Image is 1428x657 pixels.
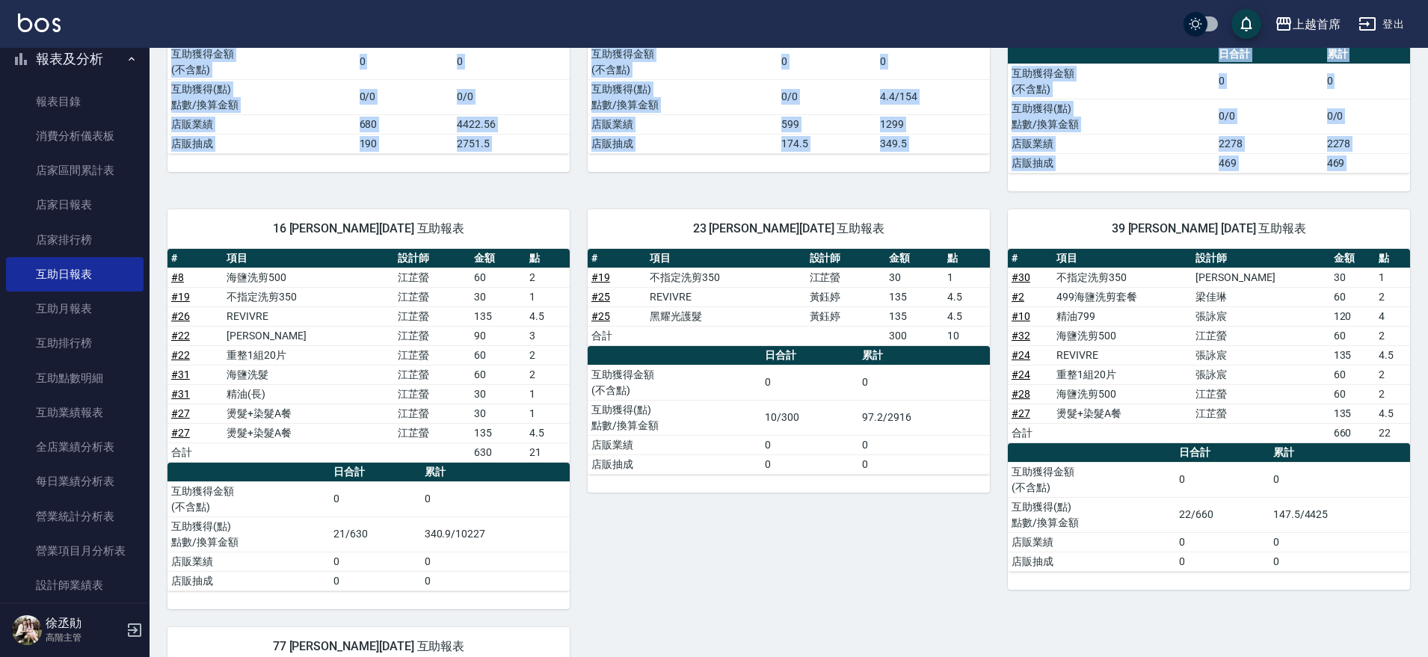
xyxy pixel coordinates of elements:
div: 上越首席 [1293,15,1341,34]
td: 互助獲得金額 (不含點) [167,481,330,516]
td: 互助獲得(點) 點數/換算金額 [588,79,778,114]
td: 60 [1330,326,1375,345]
td: 0/0 [1323,99,1410,134]
h5: 徐丞勛 [46,616,122,631]
button: 報表及分析 [6,40,144,78]
td: 店販業績 [588,114,778,134]
button: 登出 [1352,10,1410,38]
td: 60 [470,345,526,365]
td: 梁佳琳 [1192,287,1329,306]
a: #19 [591,271,610,283]
td: 340.9/10227 [421,516,570,552]
td: 0 [1175,462,1269,497]
td: 0 [421,571,570,590]
td: 120 [1330,306,1375,326]
th: # [588,249,646,268]
td: 0 [1175,552,1269,571]
td: 469 [1323,153,1410,173]
td: 4.5 [944,306,990,326]
td: 海鹽洗剪500 [1053,384,1192,404]
a: 互助排行榜 [6,326,144,360]
th: 金額 [470,249,526,268]
td: 互助獲得金額 (不含點) [1008,462,1175,497]
img: Logo [18,13,61,32]
td: 0/0 [453,79,570,114]
a: #24 [1012,349,1030,361]
th: 金額 [885,249,944,268]
td: 2 [1375,287,1410,306]
td: 0 [778,44,876,79]
td: 重整1組20片 [223,345,394,365]
a: 營業項目月分析表 [6,534,144,568]
td: 店販抽成 [167,134,356,153]
a: 互助日報表 [6,257,144,292]
td: 燙髮+染髮A餐 [223,423,394,442]
td: 22/660 [1175,497,1269,532]
td: 黃鈺婷 [806,306,886,326]
td: 2 [1375,384,1410,404]
td: REVIVRE [646,287,805,306]
td: 海鹽洗髮 [223,365,394,384]
th: 設計師 [394,249,470,268]
td: 174.5 [778,134,876,153]
td: 4.5 [526,423,570,442]
td: 0/0 [356,79,454,114]
a: 全店業績分析表 [6,430,144,464]
a: #31 [171,388,190,400]
td: 4.5 [944,287,990,306]
table: a dense table [588,25,990,154]
td: 30 [1330,268,1375,287]
a: #28 [1012,388,1030,400]
td: 2278 [1323,134,1410,153]
td: 互助獲得(點) 點數/換算金額 [588,400,761,435]
td: 燙髮+染髮A餐 [223,404,394,423]
th: 累計 [1269,443,1410,463]
td: 4.5 [1375,404,1410,423]
td: 0 [330,552,420,571]
td: 135 [470,423,526,442]
td: 不指定洗剪350 [646,268,805,287]
th: # [167,249,223,268]
td: 2 [1375,326,1410,345]
td: 0 [330,571,420,590]
th: 項目 [1053,249,1192,268]
td: REVIVRE [223,306,394,326]
td: 30 [470,384,526,404]
td: 4.5 [1375,345,1410,365]
table: a dense table [1008,249,1410,443]
table: a dense table [588,249,990,346]
td: 0/0 [778,79,876,114]
td: 江芷螢 [394,404,470,423]
td: [PERSON_NAME] [1192,268,1329,287]
td: 680 [356,114,454,134]
td: 0 [876,44,990,79]
a: #27 [171,407,190,419]
td: 店販業績 [588,435,761,454]
td: 店販業績 [1008,134,1215,153]
td: 張詠宸 [1192,365,1329,384]
td: 0 [858,365,990,400]
table: a dense table [167,249,570,463]
a: #27 [1012,407,1030,419]
a: #22 [171,330,190,342]
td: 0 [330,481,420,516]
td: 469 [1215,153,1323,173]
td: 精油799 [1053,306,1192,326]
a: #27 [171,427,190,439]
td: 10 [944,326,990,345]
td: 0 [1269,462,1410,497]
a: 互助月報表 [6,292,144,326]
a: 營業統計分析表 [6,499,144,534]
td: 互助獲得金額 (不含點) [588,44,778,79]
th: 點 [944,249,990,268]
td: 30 [885,268,944,287]
td: 60 [470,365,526,384]
td: 599 [778,114,876,134]
td: 互助獲得金額 (不含點) [167,44,356,79]
th: 累計 [858,346,990,365]
span: 77 [PERSON_NAME][DATE] 互助報表 [185,639,552,654]
td: 2 [526,345,570,365]
td: 不指定洗剪350 [1053,268,1192,287]
p: 高階主管 [46,631,122,644]
a: 互助業績報表 [6,395,144,430]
